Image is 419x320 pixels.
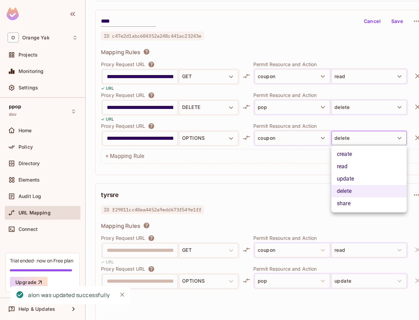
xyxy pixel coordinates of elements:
[331,160,407,173] li: read
[117,290,127,300] button: Close
[331,173,407,185] li: update
[331,185,407,197] li: delete
[331,197,407,210] li: share
[331,148,407,160] li: create
[28,291,110,299] div: alon was updated successfully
